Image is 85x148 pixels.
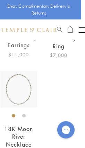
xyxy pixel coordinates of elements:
a: 18K Blue Moonstone Color Theory Ring [41,19,76,50]
button: Open navigation [79,26,85,34]
iframe: Gorgias live chat messenger [54,119,78,141]
a: Open Shopping Bag [68,26,73,34]
img: N46110-BMTZ24 [0,71,37,108]
p: Enjoy Complimentary Delivery & Returns [1,3,76,17]
a: Search [57,26,62,34]
span: $11,000 [8,51,29,58]
span: $7,000 [50,51,67,59]
img: Temple St. Clair [1,28,57,32]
